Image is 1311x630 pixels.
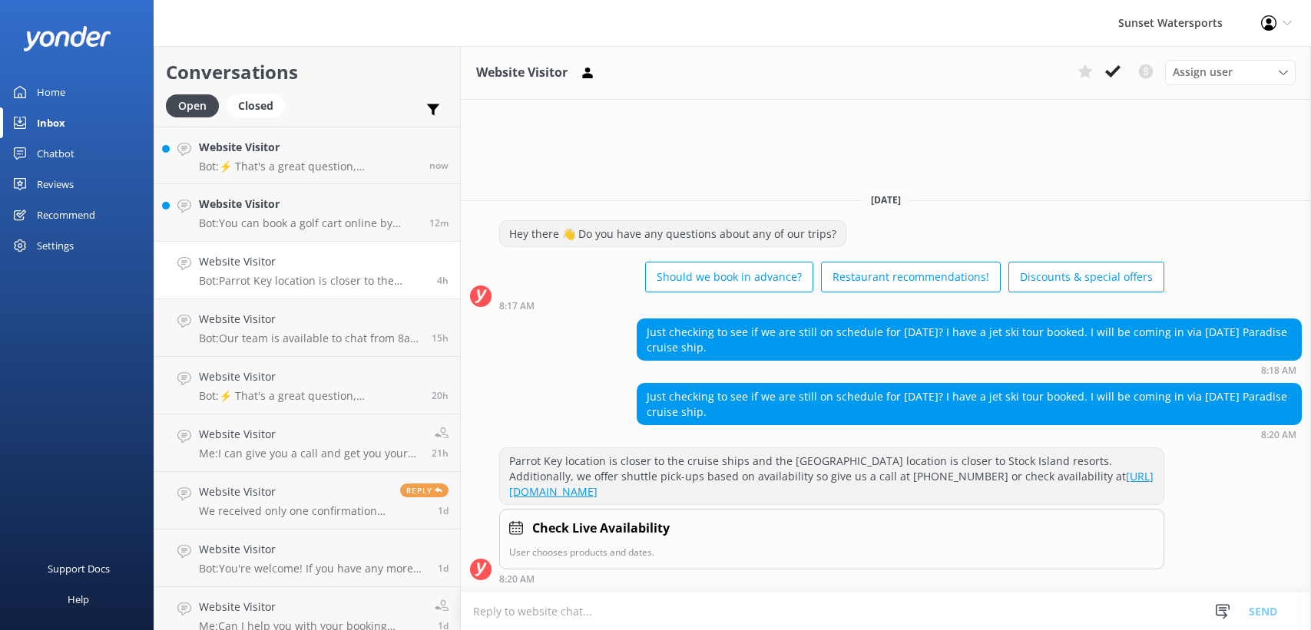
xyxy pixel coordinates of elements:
a: Closed [227,97,293,114]
a: Website VisitorBot:You're welcome! If you have any more questions or need further assistance, fee... [154,529,460,587]
h4: Website Visitor [199,253,425,270]
a: Website VisitorBot:Parrot Key location is closer to the cruise ships and the [GEOGRAPHIC_DATA] lo... [154,242,460,299]
h4: Website Visitor [199,541,426,558]
div: Open [166,94,219,117]
button: Restaurant recommendations! [821,262,1001,292]
h4: Website Visitor [199,196,418,213]
a: Website VisitorBot:⚡ That's a great question, unfortunately I do not know the answer. I'm going t... [154,127,460,184]
span: Assign user [1173,64,1233,81]
div: Sep 29 2025 07:18am (UTC -05:00) America/Cancun [637,364,1302,375]
div: Home [37,77,65,107]
p: Bot: Parrot Key location is closer to the cruise ships and the [GEOGRAPHIC_DATA] location is clos... [199,274,425,288]
h2: Conversations [166,58,449,87]
div: Sep 29 2025 07:20am (UTC -05:00) America/Cancun [637,429,1302,440]
a: Website VisitorBot:You can book a golf cart online by visiting [URL][DOMAIN_NAME]. Enjoy cruising... [154,184,460,242]
div: Settings [37,230,74,261]
div: Closed [227,94,285,117]
p: User chooses products and dates. [509,545,1154,559]
div: Support Docs [48,553,110,584]
h4: Website Visitor [199,311,420,328]
div: Assign User [1165,60,1296,84]
span: Sep 28 2025 10:33am (UTC -05:00) America/Cancun [438,504,449,517]
span: Sep 28 2025 09:15am (UTC -05:00) America/Cancun [438,562,449,575]
a: [URL][DOMAIN_NAME] [509,469,1154,499]
span: Sep 28 2025 03:07pm (UTC -05:00) America/Cancun [432,389,449,402]
p: Bot: You're welcome! If you have any more questions or need further assistance, feel free to ask.... [199,562,426,576]
span: Reply [400,483,449,497]
p: Me: I can give you a call and get you your military discount, whats your number? [199,447,420,460]
img: yonder-white-logo.png [23,26,111,51]
div: Reviews [37,169,74,200]
a: Website VisitorBot:⚡ That's a great question, unfortunately I do not know the answer. I'm going t... [154,357,460,414]
a: Website VisitorWe received only one confirmation emailReply1d [154,472,460,529]
span: Sep 28 2025 02:05pm (UTC -05:00) America/Cancun [432,447,449,460]
div: Sep 29 2025 07:20am (UTC -05:00) America/Cancun [499,573,1164,584]
h3: Website Visitor [476,63,568,83]
strong: 8:20 AM [1261,430,1296,440]
a: Website VisitorBot:Our team is available to chat from 8am to 8pm. You can also give us a call at ... [154,299,460,357]
button: Should we book in advance? [645,262,813,292]
p: We received only one confirmation email [199,504,389,518]
a: Website VisitorMe:I can give you a call and get you your military discount, whats your number?21h [154,414,460,472]
button: Discounts & special offers [1008,262,1164,292]
a: Open [166,97,227,114]
span: [DATE] [862,193,910,206]
p: Bot: ⚡ That's a great question, unfortunately I do not know the answer. I'm going to reach out to... [199,389,420,403]
h4: Website Visitor [199,426,420,443]
strong: 8:17 AM [499,302,535,311]
div: Inbox [37,107,65,138]
h4: Website Visitor [199,139,418,156]
p: Bot: ⚡ That's a great question, unfortunately I do not know the answer. I'm going to reach out to... [199,160,418,173]
div: Help [68,584,89,615]
span: Sep 29 2025 11:26am (UTC -05:00) America/Cancun [429,159,449,172]
div: Recommend [37,200,95,230]
h4: Website Visitor [199,368,420,385]
h4: Website Visitor [199,599,423,615]
div: Just checking to see if we are still on schedule for [DATE]? I have a jet ski tour booked. I will... [637,319,1301,360]
strong: 8:18 AM [1261,366,1296,375]
div: Sep 29 2025 07:17am (UTC -05:00) America/Cancun [499,300,1164,311]
div: Just checking to see if we are still on schedule for [DATE]? I have a jet ski tour booked. I will... [637,384,1301,424]
span: Sep 29 2025 11:14am (UTC -05:00) America/Cancun [429,216,449,229]
div: Hey there 👋 Do you have any questions about any of our trips? [500,221,846,247]
span: Sep 29 2025 07:20am (UTC -05:00) America/Cancun [437,274,449,287]
span: Sep 28 2025 08:13pm (UTC -05:00) America/Cancun [432,331,449,345]
strong: 8:20 AM [499,575,535,584]
h4: Check Live Availability [532,519,670,539]
div: Chatbot [37,138,74,169]
p: Bot: Our team is available to chat from 8am to 8pm. You can also give us a call at [PHONE_NUMBER]... [199,331,420,345]
div: Parrot Key location is closer to the cruise ships and the [GEOGRAPHIC_DATA] location is closer to... [500,448,1164,504]
p: Bot: You can book a golf cart online by visiting [URL][DOMAIN_NAME]. Enjoy cruising around [GEOGR... [199,216,418,230]
h4: Website Visitor [199,483,389,500]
